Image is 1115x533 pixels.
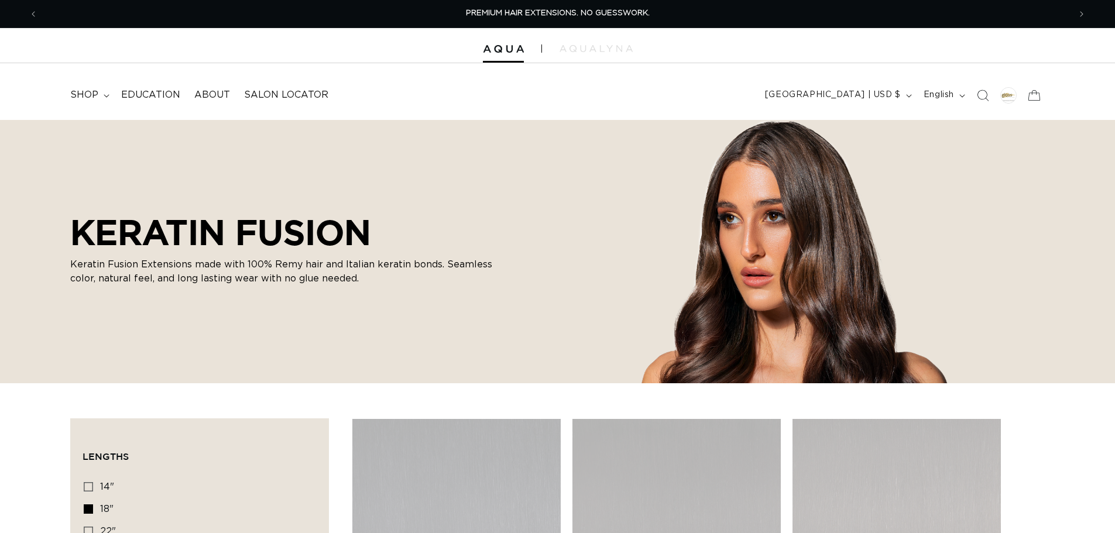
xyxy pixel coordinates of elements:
img: aqualyna.com [560,45,633,52]
span: 14" [100,482,114,491]
span: Lengths [83,451,129,462]
span: [GEOGRAPHIC_DATA] | USD $ [765,89,901,101]
span: Education [121,89,180,101]
span: PREMIUM HAIR EXTENSIONS. NO GUESSWORK. [466,9,650,17]
h2: KERATIN FUSION [70,212,515,253]
summary: shop [63,82,114,108]
span: 18" [100,504,114,514]
p: Keratin Fusion Extensions made with 100% Remy hair and Italian keratin bonds. Seamless color, nat... [70,257,515,286]
span: Salon Locator [244,89,328,101]
button: Previous announcement [20,3,46,25]
span: shop [70,89,98,101]
a: Salon Locator [237,82,335,108]
button: [GEOGRAPHIC_DATA] | USD $ [758,84,917,106]
img: Aqua Hair Extensions [483,45,524,53]
summary: Lengths (0 selected) [83,431,317,473]
summary: Search [970,82,996,108]
button: Next announcement [1069,3,1095,25]
button: English [917,84,970,106]
span: About [194,89,230,101]
a: Education [114,82,187,108]
span: English [924,89,954,101]
a: About [187,82,237,108]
